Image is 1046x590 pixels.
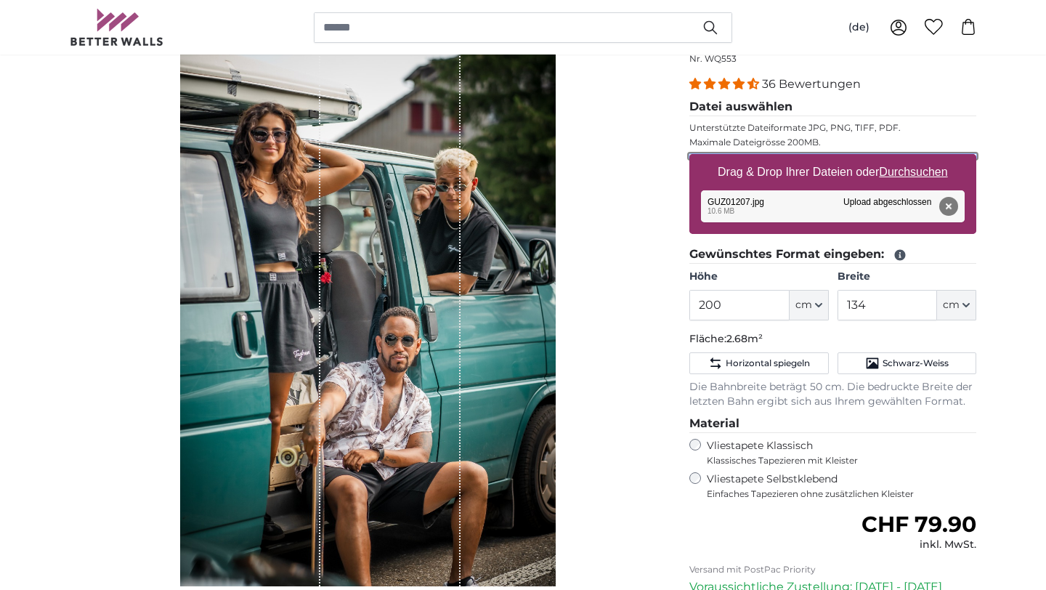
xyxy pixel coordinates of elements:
label: Breite [838,270,976,284]
span: 2.68m² [726,332,763,345]
p: Versand mit PostPac Priority [689,564,976,575]
span: Schwarz-Weiss [883,357,949,369]
span: 36 Bewertungen [762,77,861,91]
p: Die Bahnbreite beträgt 50 cm. Die bedruckte Breite der letzten Bahn ergibt sich aus Ihrem gewählt... [689,380,976,409]
span: Horizontal spiegeln [726,357,810,369]
button: cm [937,290,976,320]
button: (de) [837,15,881,41]
label: Höhe [689,270,828,284]
u: Durchsuchen [880,166,948,178]
button: Schwarz-Weiss [838,352,976,374]
label: Drag & Drop Ihrer Dateien oder [712,158,954,187]
span: Einfaches Tapezieren ohne zusätzlichen Kleister [707,488,976,500]
label: Vliestapete Klassisch [707,439,964,466]
p: Maximale Dateigrösse 200MB. [689,137,976,148]
label: Vliestapete Selbstklebend [707,472,976,500]
span: Klassisches Tapezieren mit Kleister [707,455,964,466]
span: cm [943,298,960,312]
p: Unterstützte Dateiformate JPG, PNG, TIFF, PDF. [689,122,976,134]
button: Horizontal spiegeln [689,352,828,374]
legend: Gewünschtes Format eingeben: [689,246,976,264]
button: cm [790,290,829,320]
span: CHF 79.90 [861,511,976,538]
span: cm [795,298,812,312]
img: Betterwalls [70,9,164,46]
legend: Datei auswählen [689,98,976,116]
legend: Material [689,415,976,433]
div: inkl. MwSt. [861,538,976,552]
p: Fläche: [689,332,976,347]
span: 4.31 stars [689,77,762,91]
span: Nr. WQ553 [689,53,737,64]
